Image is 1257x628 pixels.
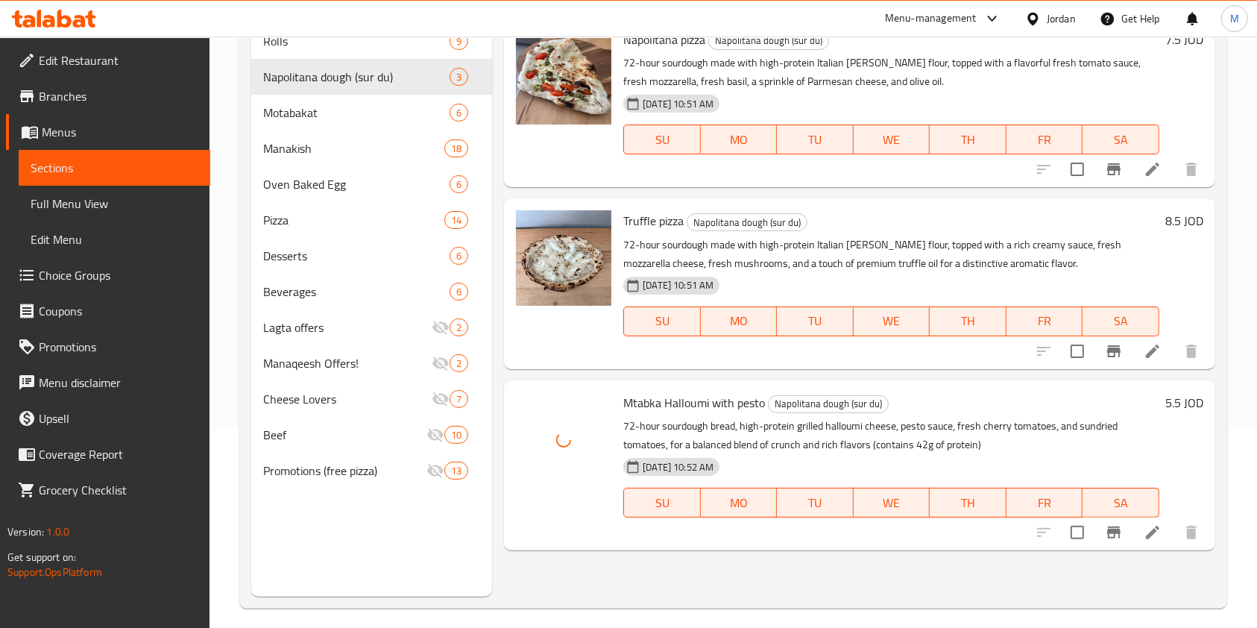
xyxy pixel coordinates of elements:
button: SA [1083,307,1159,336]
span: Promotions [39,338,198,356]
span: MO [707,310,772,332]
svg: Inactive section [432,354,450,372]
div: items [450,247,468,265]
button: WE [854,307,930,336]
a: Coverage Report [6,436,210,472]
span: Coupons [39,302,198,320]
span: Cheese Lovers [263,390,432,408]
h6: 5.5 JOD [1165,392,1203,413]
span: Version: [7,522,44,541]
span: [DATE] 10:51 AM [637,97,719,111]
a: Full Menu View [19,186,210,222]
span: 6 [450,178,467,192]
span: 6 [450,285,467,299]
button: SA [1083,488,1159,518]
div: Pizza [263,211,444,229]
div: Oven Baked Egg6 [251,166,492,202]
p: 72-hour sourdough bread, high-protein grilled halloumi cheese, pesto sauce, fresh cherry tomatoes... [623,417,1159,454]
span: 13 [445,464,467,478]
p: 72-hour sourdough made with high-protein Italian [PERSON_NAME] flour, topped with a rich creamy s... [623,236,1159,273]
span: Rolls [263,32,450,50]
div: items [450,32,468,50]
span: WE [860,310,924,332]
span: Lagta offers [263,318,432,336]
button: WE [854,125,930,154]
div: items [450,390,468,408]
div: Napolitana dough (sur du) [708,32,829,50]
span: Manakish [263,139,444,157]
button: delete [1173,333,1209,369]
span: FR [1012,310,1077,332]
span: Mtabka Halloumi with pesto [623,392,765,414]
span: Napolitana dough (sur du) [263,68,450,86]
span: Oven Baked Egg [263,175,450,193]
span: TH [936,492,1001,514]
span: Select to update [1062,154,1093,185]
span: Select to update [1062,517,1093,548]
button: MO [701,125,778,154]
span: Edit Menu [31,230,198,248]
span: Select to update [1062,336,1093,367]
div: Beverages6 [251,274,492,310]
span: Manaqeesh Offers! [263,354,432,372]
div: items [450,283,468,301]
div: items [444,139,468,157]
div: Beef10 [251,417,492,453]
div: items [450,68,468,86]
span: 18 [445,142,467,156]
div: Promotions (free pizza)13 [251,453,492,489]
button: Branch-specific-item [1096,333,1132,369]
span: [DATE] 10:52 AM [637,460,719,474]
button: Branch-specific-item [1096,151,1132,187]
div: items [444,462,468,480]
span: 7 [450,392,467,406]
span: TU [783,310,848,332]
span: Upsell [39,409,198,427]
span: SA [1089,129,1153,151]
span: SU [630,492,694,514]
div: Beef [263,426,426,444]
span: Menu disclaimer [39,374,198,392]
button: SU [623,488,700,518]
h6: 8.5 JOD [1165,210,1203,231]
a: Coupons [6,293,210,329]
span: TH [936,129,1001,151]
span: SA [1089,492,1153,514]
a: Upsell [6,401,210,436]
a: Promotions [6,329,210,365]
a: Menu disclaimer [6,365,210,401]
a: Choice Groups [6,257,210,293]
button: MO [701,488,778,518]
div: Napolitana dough (sur du)3 [251,59,492,95]
nav: Menu sections [251,17,492,494]
div: items [444,211,468,229]
span: SA [1089,310,1153,332]
div: items [444,426,468,444]
button: TH [930,488,1006,518]
a: Support.OpsPlatform [7,562,102,582]
div: items [450,318,468,336]
div: items [450,175,468,193]
button: delete [1173,515,1209,550]
svg: Inactive section [426,426,444,444]
a: Edit menu item [1144,524,1162,541]
span: 6 [450,106,467,120]
span: Grocery Checklist [39,481,198,499]
div: Menu-management [885,10,977,28]
span: 3 [450,70,467,84]
div: Rolls9 [251,23,492,59]
svg: Inactive section [426,462,444,480]
span: Napolitana dough (sur du) [709,32,828,49]
button: Branch-specific-item [1096,515,1132,550]
div: Cheese Lovers7 [251,381,492,417]
span: WE [860,129,924,151]
span: Napolitana pizza [623,28,705,51]
a: Edit menu item [1144,160,1162,178]
div: Napolitana dough (sur du) [687,213,807,231]
button: WE [854,488,930,518]
a: Menus [6,114,210,150]
span: 2 [450,357,467,371]
a: Sections [19,150,210,186]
